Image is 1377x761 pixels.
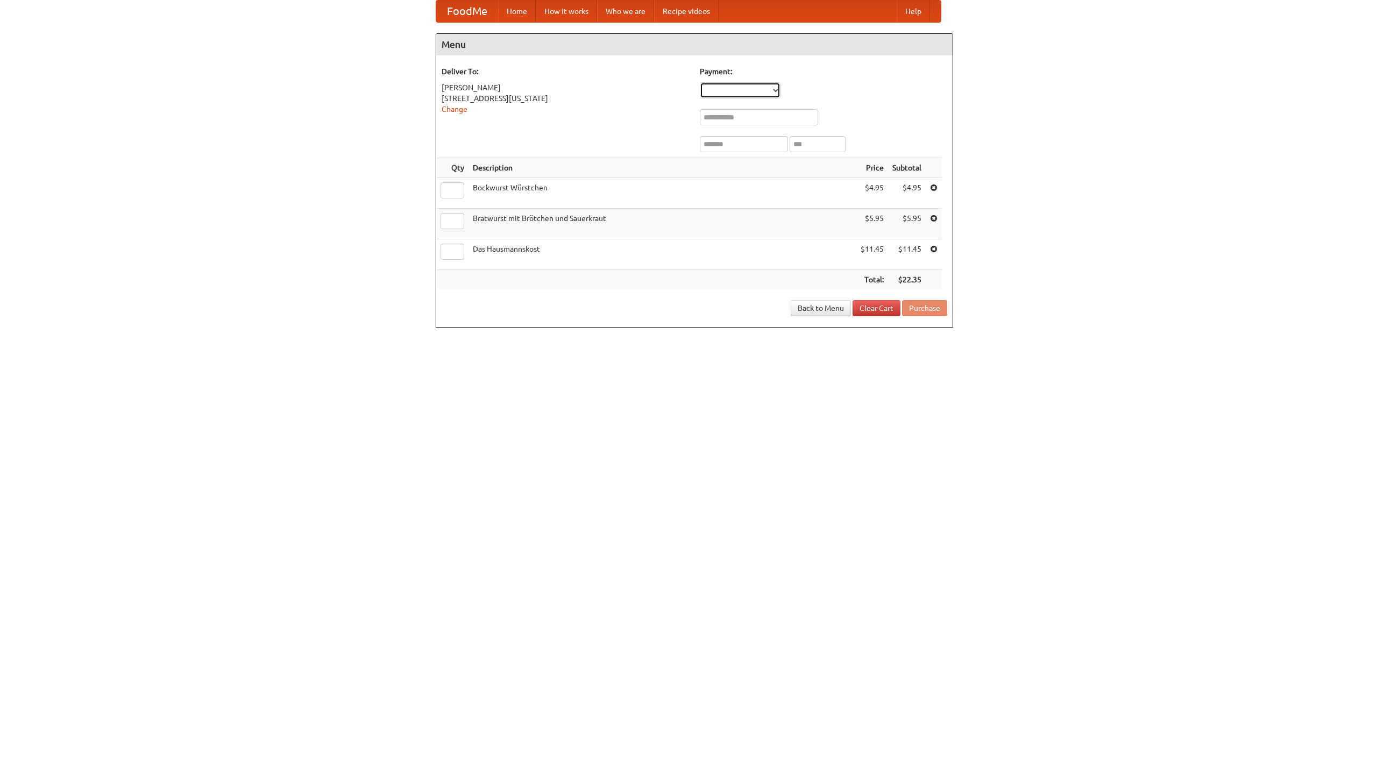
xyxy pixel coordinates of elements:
[902,300,947,316] button: Purchase
[856,270,888,290] th: Total:
[654,1,719,22] a: Recipe videos
[498,1,536,22] a: Home
[856,239,888,270] td: $11.45
[888,209,926,239] td: $5.95
[442,66,689,77] h5: Deliver To:
[442,93,689,104] div: [STREET_ADDRESS][US_STATE]
[442,105,467,113] a: Change
[856,209,888,239] td: $5.95
[700,66,947,77] h5: Payment:
[791,300,851,316] a: Back to Menu
[469,178,856,209] td: Bockwurst Würstchen
[856,178,888,209] td: $4.95
[897,1,930,22] a: Help
[597,1,654,22] a: Who we are
[853,300,900,316] a: Clear Cart
[888,239,926,270] td: $11.45
[436,158,469,178] th: Qty
[888,158,926,178] th: Subtotal
[436,1,498,22] a: FoodMe
[469,239,856,270] td: Das Hausmannskost
[888,270,926,290] th: $22.35
[856,158,888,178] th: Price
[888,178,926,209] td: $4.95
[469,158,856,178] th: Description
[436,34,953,55] h4: Menu
[469,209,856,239] td: Bratwurst mit Brötchen und Sauerkraut
[442,82,689,93] div: [PERSON_NAME]
[536,1,597,22] a: How it works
